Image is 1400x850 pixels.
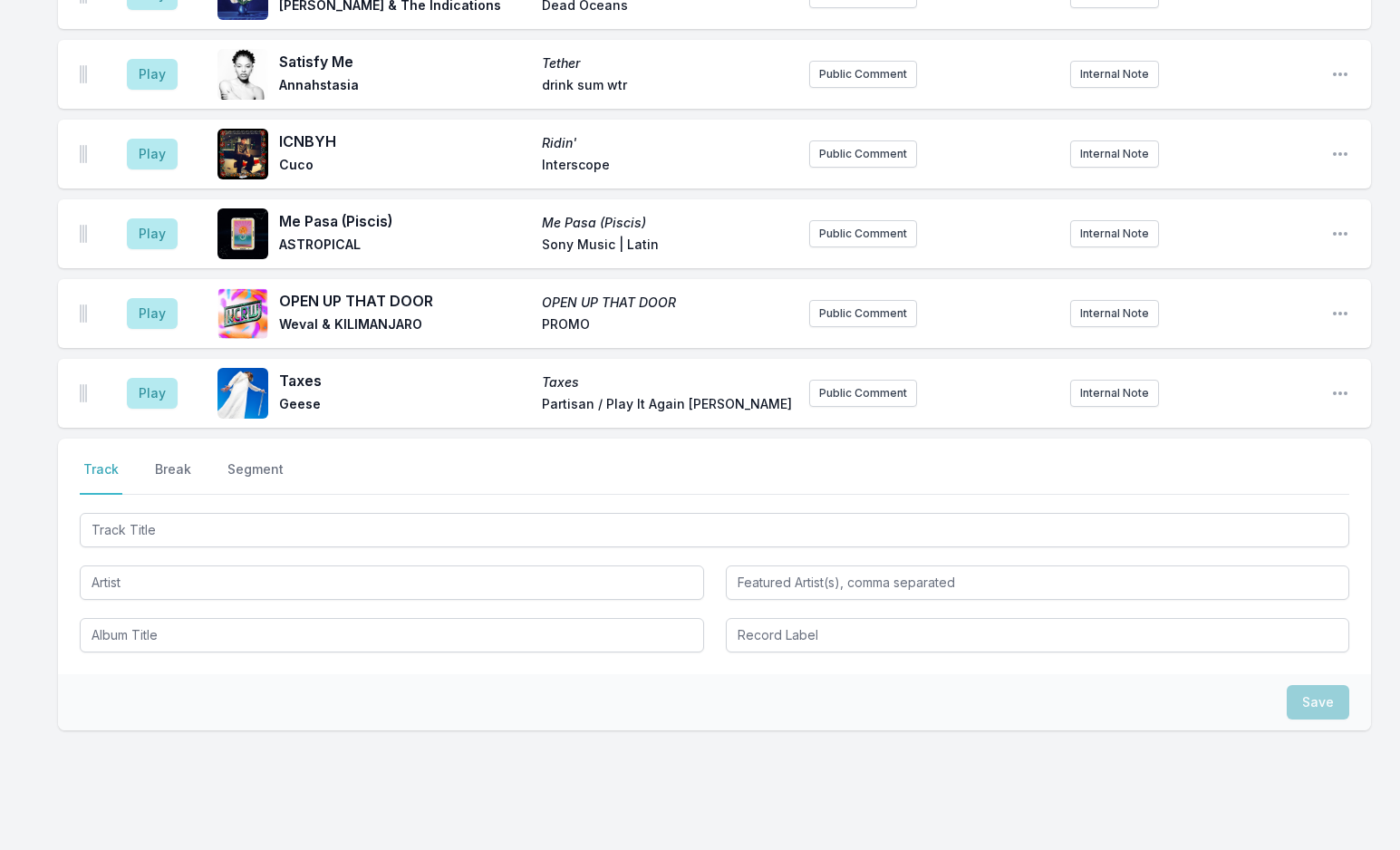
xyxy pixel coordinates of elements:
button: Internal Note [1070,140,1159,168]
span: ICNBYH [279,130,531,152]
button: Open playlist item options [1331,225,1349,243]
button: Open playlist item options [1331,384,1349,402]
img: Ridin' [217,129,268,179]
button: Open playlist item options [1331,145,1349,163]
span: Geese [279,395,531,417]
input: Artist [80,565,704,600]
span: Me Pasa (Piscis) [279,210,531,232]
span: Me Pasa (Piscis) [542,214,794,232]
span: Interscope [542,156,794,178]
img: Me Pasa (Piscis) [217,208,268,259]
input: Track Title [80,513,1349,547]
span: Annahstasia [279,76,531,98]
span: ASTROPICAL [279,236,531,257]
span: Ridin' [542,134,794,152]
button: Segment [224,460,287,495]
button: Internal Note [1070,380,1159,407]
span: PROMO [542,315,794,337]
button: Internal Note [1070,220,1159,247]
button: Play [127,59,178,90]
img: Drag Handle [80,384,87,402]
span: Satisfy Me [279,51,531,72]
input: Featured Artist(s), comma separated [726,565,1350,600]
span: Taxes [279,370,531,391]
button: Play [127,139,178,169]
img: Drag Handle [80,65,87,83]
button: Track [80,460,122,495]
button: Play [127,378,178,409]
img: Tether [217,49,268,100]
button: Public Comment [809,300,917,327]
span: Tether [542,54,794,72]
span: Sony Music | Latin [542,236,794,257]
span: Taxes [542,373,794,391]
img: Taxes [217,368,268,419]
button: Internal Note [1070,61,1159,88]
button: Play [127,298,178,329]
input: Record Label [726,618,1350,652]
button: Public Comment [809,61,917,88]
img: OPEN UP THAT DOOR [217,288,268,339]
img: Drag Handle [80,225,87,243]
button: Break [151,460,195,495]
span: Partisan / Play It Again [PERSON_NAME] [542,395,794,417]
span: Weval & KILIMANJARO [279,315,531,337]
button: Save [1287,685,1349,720]
span: Cuco [279,156,531,178]
button: Public Comment [809,140,917,168]
input: Album Title [80,618,704,652]
button: Open playlist item options [1331,304,1349,323]
img: Drag Handle [80,145,87,163]
img: Drag Handle [80,304,87,323]
button: Public Comment [809,220,917,247]
button: Public Comment [809,380,917,407]
button: Play [127,218,178,249]
span: drink sum wtr [542,76,794,98]
button: Internal Note [1070,300,1159,327]
span: OPEN UP THAT DOOR [542,294,794,312]
button: Open playlist item options [1331,65,1349,83]
span: OPEN UP THAT DOOR [279,290,531,312]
